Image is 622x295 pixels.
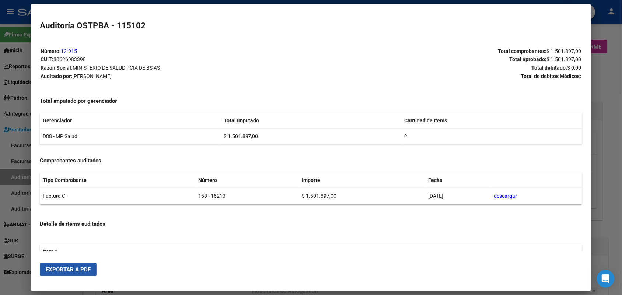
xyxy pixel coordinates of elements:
p: Total comprobantes: [311,47,581,56]
span: $ 0,00 [567,65,581,71]
span: [PERSON_NAME] [72,73,112,79]
p: CUIT: [41,55,311,64]
td: Factura C [40,188,195,204]
h4: Comprobantes auditados [40,157,582,165]
td: $ 1.501.897,00 [299,188,426,204]
p: Razón Social: [41,64,311,72]
td: [DATE] [426,188,491,204]
span: $ 1.501.897,00 [547,56,581,62]
p: Total debitado: [311,64,581,72]
h4: Total imputado por gerenciador [40,97,582,105]
strong: Item 1 [43,249,57,254]
th: Cantidad de Items [401,113,582,129]
span: Exportar a PDF [46,266,91,273]
p: Total aprobado: [311,55,581,64]
p: Número: [41,47,311,56]
h4: Detalle de items auditados [40,220,582,228]
td: $ 1.501.897,00 [221,129,401,145]
td: 158 - 16213 [195,188,299,204]
button: Exportar a PDF [40,263,97,276]
span: $ 1.501.897,00 [547,48,581,54]
th: Tipo Combrobante [40,172,195,188]
th: Número [195,172,299,188]
h2: Auditoría OSTPBA - 115102 [40,20,582,32]
a: 12.915 [61,48,77,54]
p: Total de debitos Médicos: [311,72,581,81]
th: Total Imputado [221,113,401,129]
th: Gerenciador [40,113,220,129]
span: MINISTERIO DE SALUD PCIA DE BS AS [73,65,160,71]
td: 2 [401,129,582,145]
td: D88 - MP Salud [40,129,220,145]
div: Open Intercom Messenger [597,270,615,288]
th: Importe [299,172,426,188]
a: descargar [494,193,517,199]
span: 30626983398 [53,56,86,62]
p: Auditado por: [41,72,311,81]
th: Fecha [426,172,491,188]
